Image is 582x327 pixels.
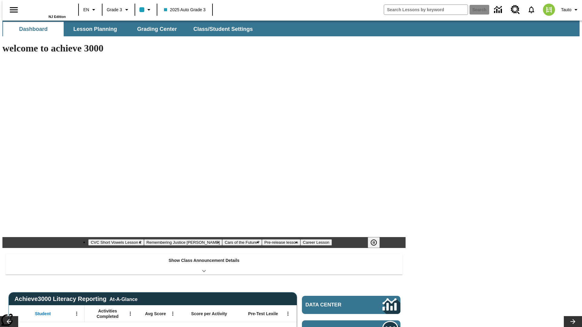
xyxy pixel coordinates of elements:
[368,237,386,248] div: Pause
[169,257,239,264] p: Show Class Announcement Details
[2,43,406,54] h1: welcome to achieve 3000
[262,239,300,246] button: Slide 4 Pre-release lesson
[144,239,222,246] button: Slide 2 Remembering Justice O'Connor
[306,302,362,308] span: Data Center
[126,309,135,318] button: Open Menu
[300,239,332,246] button: Slide 5 Career Lesson
[564,316,582,327] button: Lesson carousel, Next
[35,311,51,316] span: Student
[193,26,253,33] span: Class/Student Settings
[2,22,258,36] div: SubNavbar
[88,308,128,319] span: Activities Completed
[137,26,177,33] span: Grading Center
[83,7,89,13] span: EN
[164,7,206,13] span: 2025 Auto Grade 3
[2,21,580,36] div: SubNavbar
[168,309,177,318] button: Open Menu
[107,7,122,13] span: Grade 3
[109,296,137,302] div: At-A-Glance
[145,311,166,316] span: Avg Score
[5,254,403,275] div: Show Class Announcement Details
[222,239,262,246] button: Slide 3 Cars of the Future?
[561,7,571,13] span: Tauto
[127,22,187,36] button: Grading Center
[15,296,138,302] span: Achieve3000 Literacy Reporting
[104,4,133,15] button: Grade: Grade 3, Select a grade
[137,4,155,15] button: Class color is light blue. Change class color
[507,2,523,18] a: Resource Center, Will open in new tab
[73,26,117,33] span: Lesson Planning
[523,2,539,18] a: Notifications
[5,1,23,19] button: Open side menu
[490,2,507,18] a: Data Center
[191,311,227,316] span: Score per Activity
[81,4,100,15] button: Language: EN, Select a language
[248,311,278,316] span: Pre-Test Lexile
[48,15,66,18] span: NJ Edition
[19,26,48,33] span: Dashboard
[88,239,144,246] button: Slide 1 CVC Short Vowels Lesson 2
[283,309,293,318] button: Open Menu
[26,3,66,15] a: Home
[368,237,380,248] button: Pause
[559,4,582,15] button: Profile/Settings
[26,2,66,18] div: Home
[384,5,468,15] input: search field
[3,22,64,36] button: Dashboard
[543,4,555,16] img: avatar image
[65,22,125,36] button: Lesson Planning
[189,22,258,36] button: Class/Student Settings
[539,2,559,18] button: Select a new avatar
[72,309,81,318] button: Open Menu
[302,296,400,314] a: Data Center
